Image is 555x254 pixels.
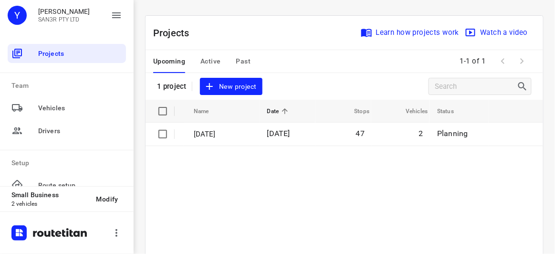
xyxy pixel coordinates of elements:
[11,201,89,207] p: 2 vehicles
[517,81,531,92] div: Search
[8,121,126,140] div: Drivers
[38,126,122,136] span: Drivers
[153,26,197,40] p: Projects
[419,129,423,138] span: 2
[200,78,262,95] button: New project
[393,106,428,117] span: Vehicles
[153,55,185,67] span: Upcoming
[513,52,532,71] span: Next Page
[38,180,122,190] span: Route setup
[356,129,365,138] span: 47
[89,190,126,208] button: Modify
[8,98,126,117] div: Vehicles
[38,103,122,113] span: Vehicles
[11,158,126,168] p: Setup
[435,79,517,94] input: Search projects
[8,6,27,25] div: Y
[493,52,513,71] span: Previous Page
[342,106,370,117] span: Stops
[38,49,122,59] span: Projects
[437,106,466,117] span: Status
[194,129,253,140] p: [DATE]
[157,82,186,91] p: 1 project
[8,176,126,195] div: Route setup
[267,129,290,138] span: [DATE]
[456,51,490,72] span: 1-1 of 1
[437,129,468,138] span: Planning
[38,8,90,15] p: Yvonne Wong
[267,106,292,117] span: Date
[194,106,221,117] span: Name
[200,55,220,67] span: Active
[96,195,118,203] span: Modify
[11,191,89,199] p: Small Business
[8,44,126,63] div: Projects
[206,81,256,93] span: New project
[38,16,90,23] p: SAN3R PTY LTD
[11,81,126,91] p: Team
[236,55,251,67] span: Past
